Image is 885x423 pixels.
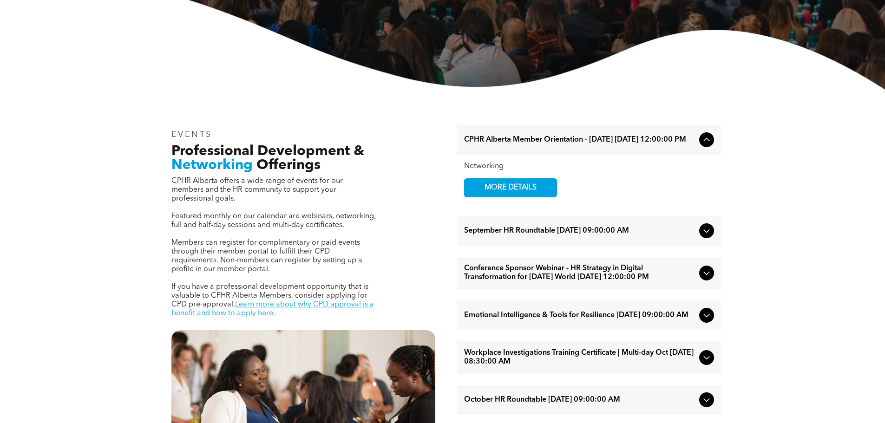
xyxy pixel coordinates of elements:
[171,158,253,172] span: Networking
[464,264,695,282] span: Conference Sponsor Webinar - HR Strategy in Digital Transformation for [DATE] World [DATE] 12:00:...
[171,283,368,308] span: If you have a professional development opportunity that is valuable to CPHR Alberta Members, cons...
[171,177,343,202] span: CPHR Alberta offers a wide range of events for our members and the HR community to support your p...
[171,213,376,229] span: Featured monthly on our calendar are webinars, networking, full and half-day sessions and multi-d...
[464,311,695,320] span: Emotional Intelligence & Tools for Resilience [DATE] 09:00:00 AM
[474,179,547,197] span: MORE DETAILS
[464,396,695,404] span: October HR Roundtable [DATE] 09:00:00 AM
[171,130,213,139] span: EVENTS
[171,301,374,317] a: Learn more about why CPD approval is a benefit and how to apply here.
[171,144,364,158] span: Professional Development &
[171,239,362,273] span: Members can register for complimentary or paid events through their member portal to fulfill thei...
[464,178,557,197] a: MORE DETAILS
[464,162,714,171] div: Networking
[256,158,321,172] span: Offerings
[464,349,695,366] span: Workplace Investigations Training Certificate | Multi-day Oct [DATE] 08:30:00 AM
[464,136,695,144] span: CPHR Alberta Member Orientation - [DATE] [DATE] 12:00:00 PM
[464,227,695,235] span: September HR Roundtable [DATE] 09:00:00 AM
